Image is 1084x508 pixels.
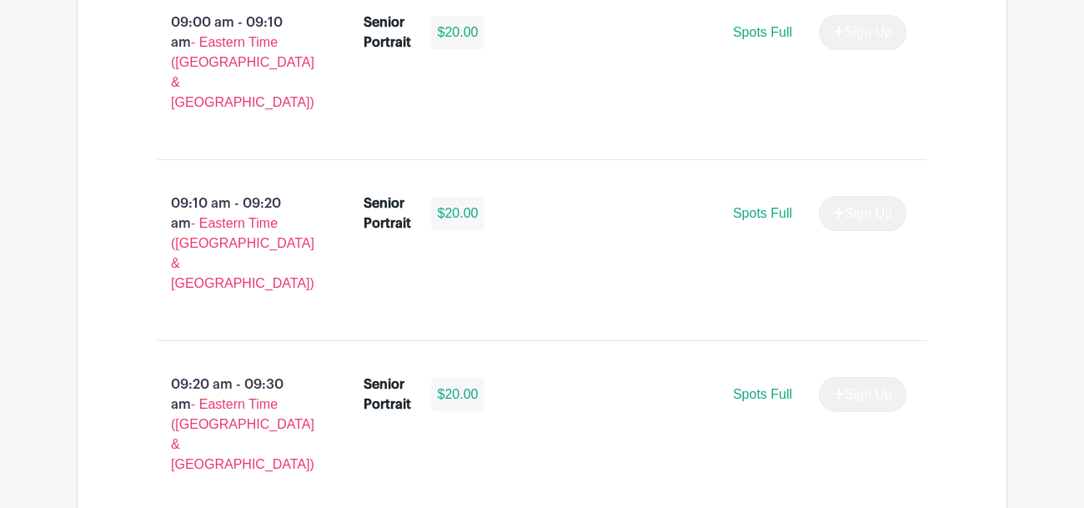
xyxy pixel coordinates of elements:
div: Senior Portrait [364,13,411,53]
p: 09:10 am - 09:20 am [131,187,337,300]
span: Spots Full [733,206,792,220]
div: Senior Portrait [364,194,411,234]
div: Senior Portrait [364,375,411,415]
span: Spots Full [733,25,792,39]
div: $20.00 [431,197,485,230]
div: $20.00 [431,16,485,49]
p: 09:20 am - 09:30 am [131,368,337,481]
span: - Eastern Time ([GEOGRAPHIC_DATA] & [GEOGRAPHIC_DATA]) [171,397,314,471]
span: - Eastern Time ([GEOGRAPHIC_DATA] & [GEOGRAPHIC_DATA]) [171,216,314,290]
p: 09:00 am - 09:10 am [131,6,337,119]
div: $20.00 [431,378,485,411]
span: Spots Full [733,387,792,401]
span: - Eastern Time ([GEOGRAPHIC_DATA] & [GEOGRAPHIC_DATA]) [171,35,314,109]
